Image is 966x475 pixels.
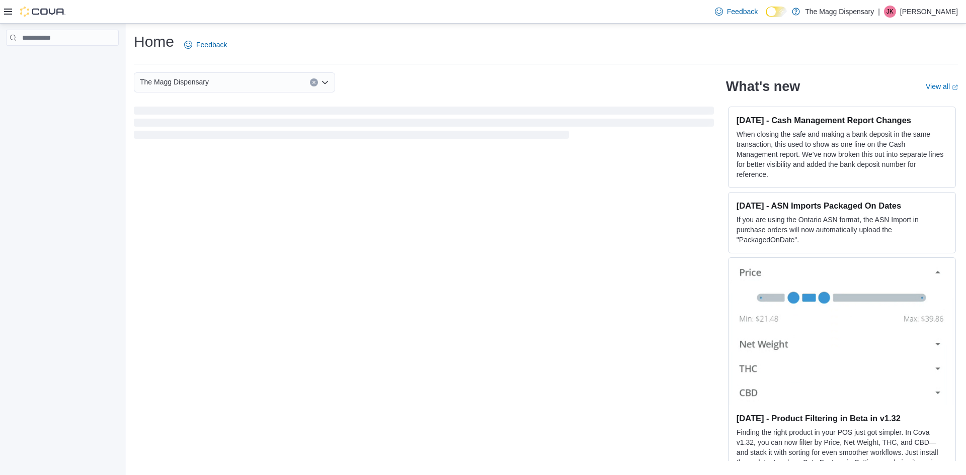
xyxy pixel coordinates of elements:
p: If you are using the Ontario ASN format, the ASN Import in purchase orders will now automatically... [737,215,947,245]
button: Clear input [310,78,318,86]
span: JK [887,6,894,18]
a: Feedback [180,35,231,55]
p: [PERSON_NAME] [900,6,958,18]
img: Cova [20,7,65,17]
input: Dark Mode [766,7,787,17]
a: View allExternal link [926,82,958,90]
a: Feedback [711,2,762,22]
h3: [DATE] - Cash Management Report Changes [737,115,947,125]
span: Loading [134,109,714,141]
svg: External link [952,84,958,90]
p: The Magg Dispensary [805,6,874,18]
nav: Complex example [6,48,119,72]
h1: Home [134,32,174,52]
h2: What's new [726,78,800,94]
button: Open list of options [321,78,329,86]
p: | [878,6,880,18]
h3: [DATE] - ASN Imports Packaged On Dates [737,201,947,211]
em: Beta Features [802,458,847,466]
span: The Magg Dispensary [140,76,209,88]
p: When closing the safe and making a bank deposit in the same transaction, this used to show as one... [737,129,947,179]
span: Dark Mode [766,17,766,18]
h3: [DATE] - Product Filtering in Beta in v1.32 [737,413,947,423]
div: Julie Knight [884,6,896,18]
span: Feedback [727,7,758,17]
span: Feedback [196,40,227,50]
